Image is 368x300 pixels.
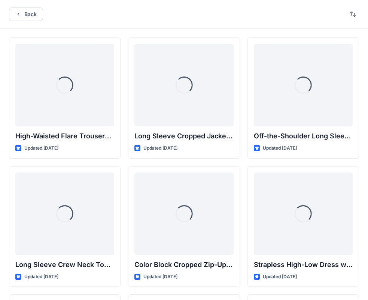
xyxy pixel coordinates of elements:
p: Off-the-Shoulder Long Sleeve Top [254,131,353,141]
p: Updated [DATE] [24,273,58,281]
p: Updated [DATE] [143,273,177,281]
p: Updated [DATE] [263,144,297,152]
p: Color Block Cropped Zip-Up Jacket with Sheer Sleeves [134,259,233,270]
p: Strapless High-Low Dress with Side Bow Detail [254,259,353,270]
p: Updated [DATE] [143,144,177,152]
button: Back [9,7,43,21]
p: Updated [DATE] [263,273,297,281]
p: High-Waisted Flare Trousers with Button Detail [15,131,114,141]
p: Long Sleeve Crew Neck Top with Asymmetrical Tie Detail [15,259,114,270]
p: Updated [DATE] [24,144,58,152]
p: Long Sleeve Cropped Jacket with Mandarin Collar and Shoulder Detail [134,131,233,141]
